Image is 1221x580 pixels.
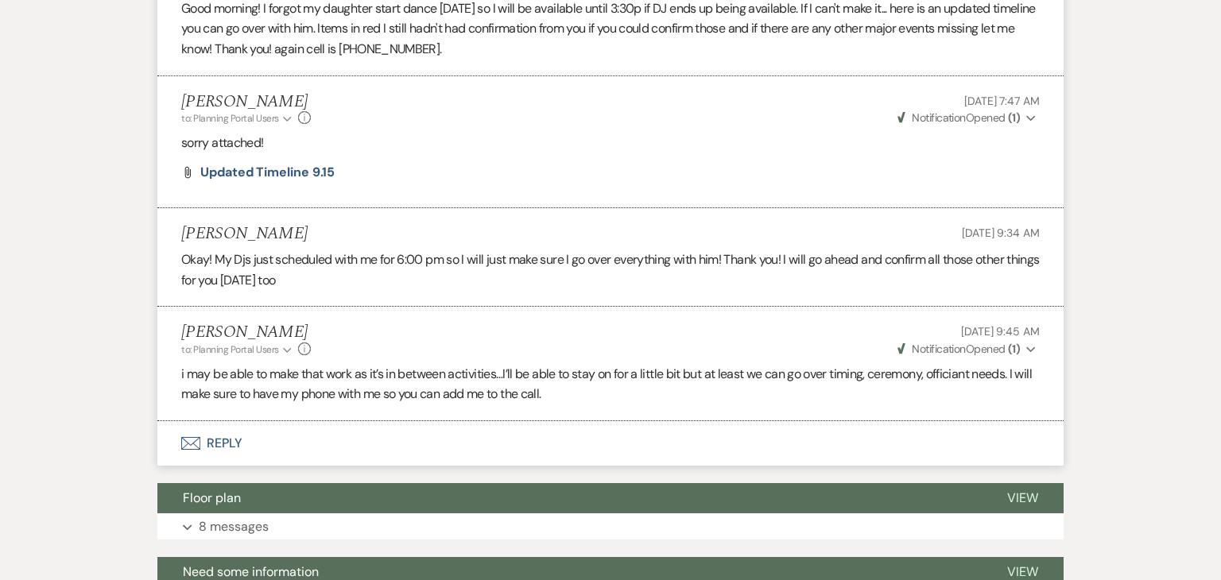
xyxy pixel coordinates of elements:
button: to: Planning Portal Users [181,342,294,357]
span: Opened [897,342,1020,356]
span: to: Planning Portal Users [181,112,279,125]
span: [DATE] 7:47 AM [964,94,1040,108]
p: Okay! My Djs just scheduled with me for 6:00 pm so I will just make sure I go over everything wit... [181,249,1040,290]
p: i may be able to make that work as it’s in between activities…I’ll be able to stay on for a littl... [181,364,1040,404]
span: to: Planning Portal Users [181,343,279,356]
strong: ( 1 ) [1008,110,1020,125]
span: Notification [912,110,965,125]
p: sorry attached! [181,133,1040,153]
span: updated timeline 9.15 [200,164,335,180]
button: NotificationOpened (1) [895,341,1040,358]
button: Floor plan [157,483,982,513]
span: Notification [912,342,965,356]
h5: [PERSON_NAME] [181,224,308,244]
span: [DATE] 9:34 AM [962,226,1040,240]
a: updated timeline 9.15 [200,166,335,179]
h5: [PERSON_NAME] [181,92,311,112]
span: Floor plan [183,489,241,506]
span: Need some information [183,563,319,580]
span: View [1007,563,1038,580]
p: 8 messages [199,516,269,537]
button: Reply [157,421,1064,466]
button: to: Planning Portal Users [181,111,294,126]
span: View [1007,489,1038,506]
button: NotificationOpened (1) [895,110,1040,126]
strong: ( 1 ) [1008,342,1020,356]
span: Opened [897,110,1020,125]
span: [DATE] 9:45 AM [961,324,1040,338]
button: 8 messages [157,513,1064,540]
button: View [982,483,1064,513]
h5: [PERSON_NAME] [181,323,311,342]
